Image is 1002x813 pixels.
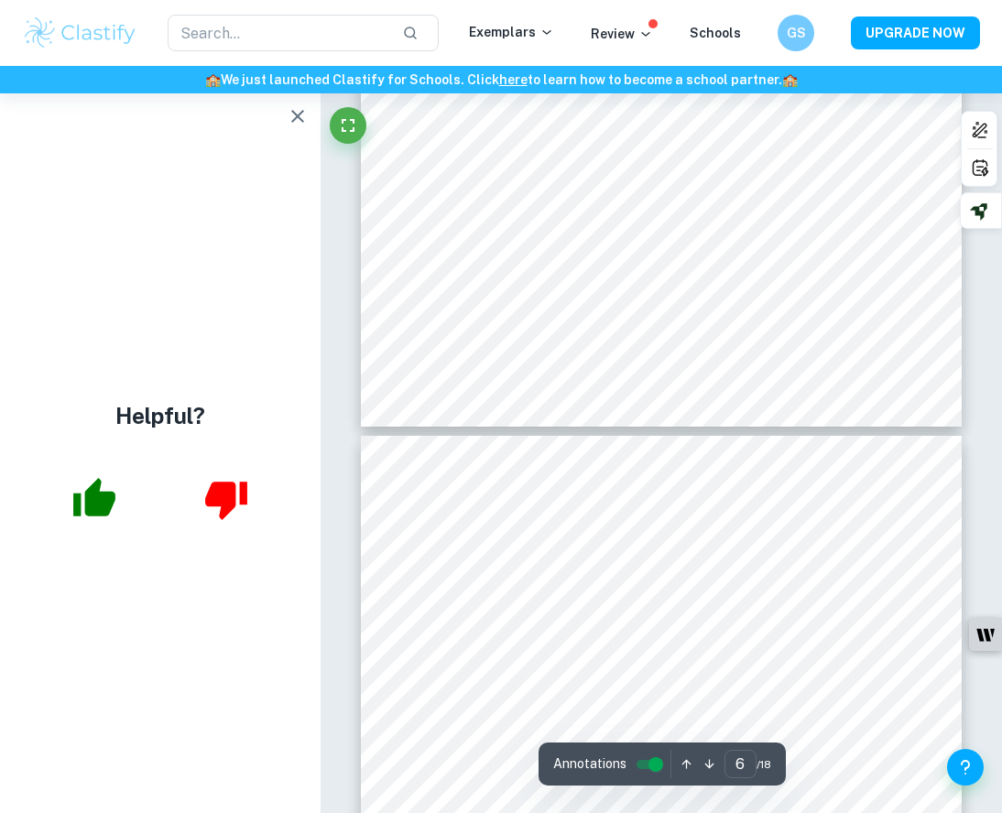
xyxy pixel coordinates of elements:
button: Fullscreen [330,107,366,144]
a: Schools [690,26,741,40]
span: / 18 [757,756,771,773]
p: Review [591,24,653,44]
a: here [499,72,528,87]
h4: Helpful? [115,399,205,432]
input: Search... [168,15,387,51]
button: UPGRADE NOW [851,16,980,49]
span: 🏫 [782,72,798,87]
span: Annotations [553,754,626,774]
button: Help and Feedback [947,749,984,786]
img: Clastify logo [22,15,138,51]
h6: GS [786,23,807,43]
h6: We just launched Clastify for Schools. Click to learn how to become a school partner. [4,70,998,90]
button: GS [778,15,814,51]
span: 🏫 [205,72,221,87]
p: Exemplars [469,22,554,42]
